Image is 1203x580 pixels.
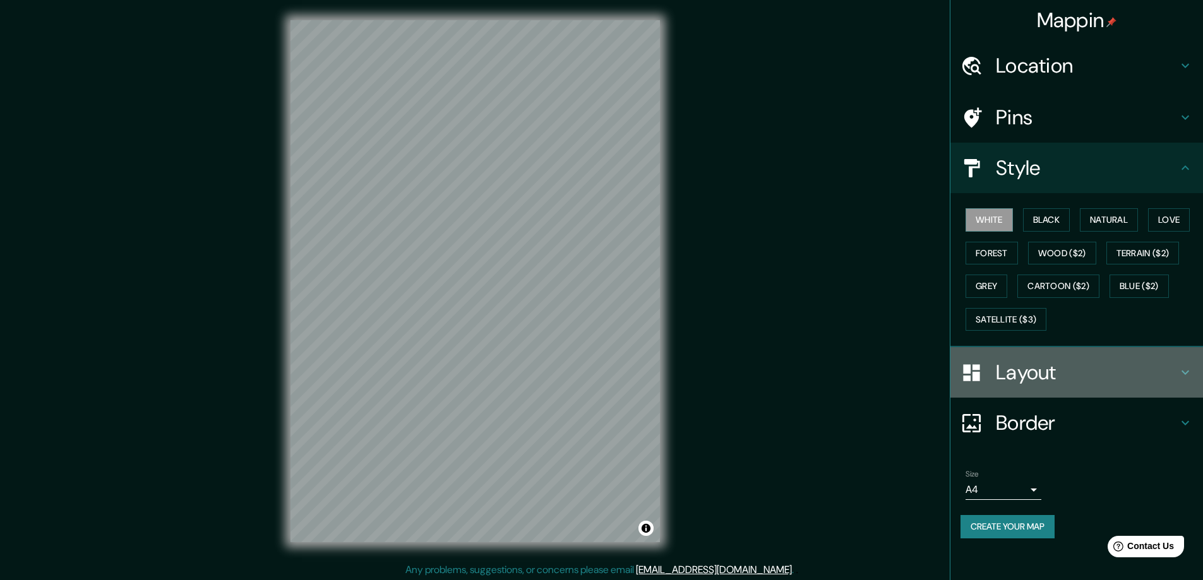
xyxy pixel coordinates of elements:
[950,143,1203,193] div: Style
[1106,242,1180,265] button: Terrain ($2)
[966,308,1046,331] button: Satellite ($3)
[1028,242,1096,265] button: Wood ($2)
[636,563,792,576] a: [EMAIL_ADDRESS][DOMAIN_NAME]
[996,155,1178,181] h4: Style
[1023,208,1070,232] button: Black
[794,562,796,577] div: .
[1080,208,1138,232] button: Natural
[950,347,1203,398] div: Layout
[1037,8,1117,33] h4: Mappin
[966,469,979,480] label: Size
[996,53,1178,78] h4: Location
[966,208,1013,232] button: White
[1110,275,1169,298] button: Blue ($2)
[1017,275,1099,298] button: Cartoon ($2)
[996,105,1178,130] h4: Pins
[950,398,1203,448] div: Border
[1148,208,1190,232] button: Love
[996,410,1178,435] h4: Border
[796,562,798,577] div: .
[1106,17,1116,27] img: pin-icon.png
[950,92,1203,143] div: Pins
[961,515,1055,538] button: Create your map
[966,480,1041,500] div: A4
[966,242,1018,265] button: Forest
[405,562,794,577] p: Any problems, suggestions, or concerns please email .
[638,521,654,536] button: Toggle attribution
[1091,531,1189,566] iframe: Help widget launcher
[290,20,660,542] canvas: Map
[966,275,1007,298] button: Grey
[950,40,1203,91] div: Location
[996,360,1178,385] h4: Layout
